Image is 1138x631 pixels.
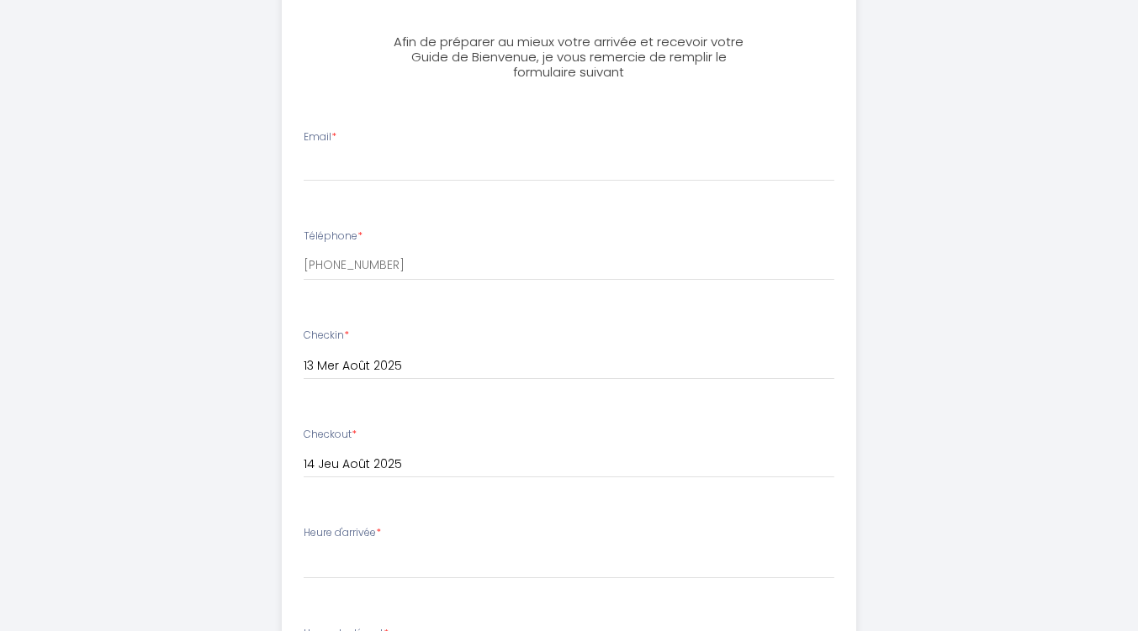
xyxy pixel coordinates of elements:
h3: Afin de préparer au mieux votre arrivée et recevoir votre Guide de Bienvenue, je vous remercie de... [382,34,756,80]
label: Email [304,129,336,145]
label: Checkin [304,328,349,344]
label: Checkout [304,427,357,443]
label: Téléphone [304,229,363,245]
label: Heure d'arrivée [304,525,381,541]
